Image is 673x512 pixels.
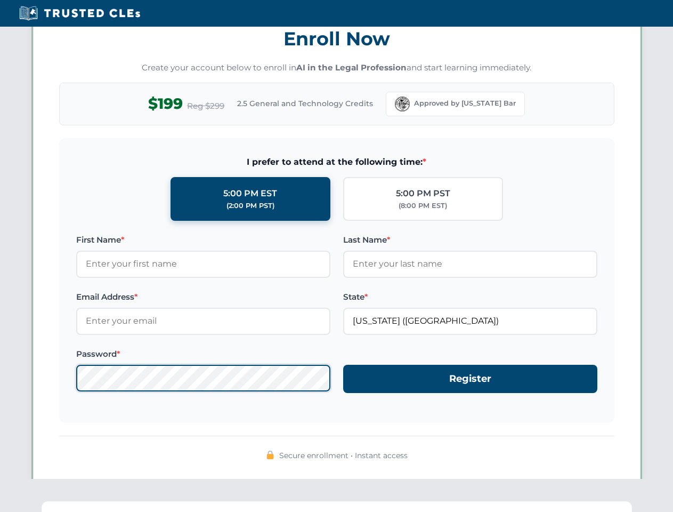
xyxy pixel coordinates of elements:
[396,187,450,201] div: 5:00 PM PST
[76,251,330,277] input: Enter your first name
[148,92,183,116] span: $199
[266,451,274,459] img: 🔒
[76,291,330,303] label: Email Address
[59,22,614,55] h3: Enroll Now
[279,450,408,461] span: Secure enrollment • Instant access
[296,62,407,73] strong: AI in the Legal Profession
[237,98,373,109] span: 2.5 General and Technology Credits
[16,5,143,21] img: Trusted CLEs
[76,234,330,246] label: First Name
[76,155,597,169] span: I prefer to attend at the following time:
[76,308,330,334] input: Enter your email
[76,348,330,361] label: Password
[399,201,447,211] div: (8:00 PM EST)
[343,291,597,303] label: State
[223,187,277,201] div: 5:00 PM EST
[343,365,597,393] button: Register
[59,62,614,74] p: Create your account below to enroll in and start learning immediately.
[395,97,410,111] img: Florida Bar
[343,308,597,334] input: Florida (FL)
[187,100,224,113] span: Reg $299
[414,98,516,109] span: Approved by [US_STATE] Bar
[343,234,597,246] label: Last Name
[226,201,274,211] div: (2:00 PM PST)
[343,251,597,277] input: Enter your last name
